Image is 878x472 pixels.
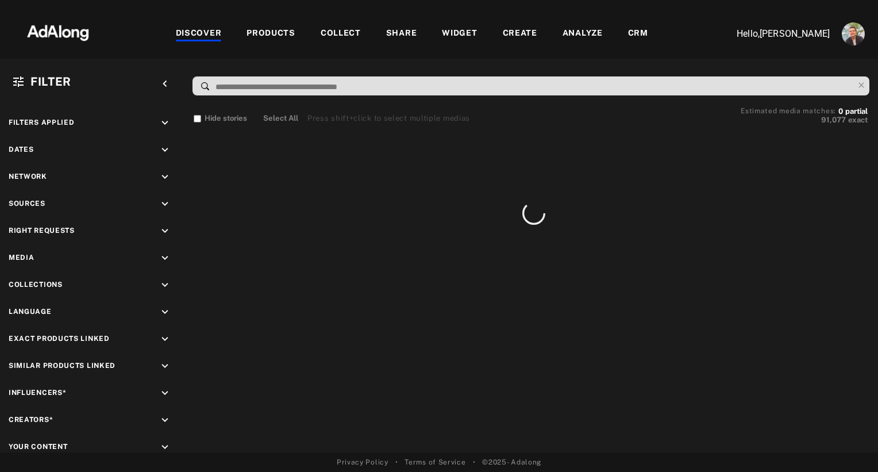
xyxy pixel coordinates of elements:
[9,227,75,235] span: Right Requests
[159,225,171,237] i: keyboard_arrow_down
[9,362,115,370] span: Similar Products Linked
[9,172,47,181] span: Network
[159,144,171,156] i: keyboard_arrow_down
[159,198,171,210] i: keyboard_arrow_down
[263,113,298,124] button: Select All
[473,457,476,467] span: •
[563,27,603,41] div: ANALYZE
[9,281,63,289] span: Collections
[628,27,648,41] div: CRM
[838,107,843,116] span: 0
[9,443,67,451] span: Your Content
[159,333,171,346] i: keyboard_arrow_down
[159,171,171,183] i: keyboard_arrow_down
[715,27,830,41] p: Hello, [PERSON_NAME]
[159,414,171,427] i: keyboard_arrow_down
[159,441,171,454] i: keyboard_arrow_down
[386,27,417,41] div: SHARE
[159,252,171,264] i: keyboard_arrow_down
[741,107,836,115] span: Estimated media matches:
[9,416,53,424] span: Creators*
[741,114,868,126] button: 91,077exact
[9,389,66,397] span: Influencers*
[838,109,868,114] button: 0partial
[395,457,398,467] span: •
[9,145,34,154] span: Dates
[9,199,45,208] span: Sources
[839,20,868,48] button: Account settings
[9,254,34,262] span: Media
[821,116,846,124] span: 91,077
[247,27,295,41] div: PRODUCTS
[159,78,171,90] i: keyboard_arrow_left
[176,27,222,41] div: DISCOVER
[159,360,171,373] i: keyboard_arrow_down
[159,279,171,291] i: keyboard_arrow_down
[30,75,71,89] span: Filter
[159,387,171,400] i: keyboard_arrow_down
[842,22,865,45] img: ACg8ocLjEk1irI4XXb49MzUGwa4F_C3PpCyg-3CPbiuLEZrYEA=s96-c
[194,113,247,124] button: Hide stories
[9,335,110,343] span: Exact Products Linked
[503,27,537,41] div: CREATE
[405,457,465,467] a: Terms of Service
[9,118,75,126] span: Filters applied
[321,27,361,41] div: COLLECT
[7,14,109,49] img: 63233d7d88ed69de3c212112c67096b6.png
[9,308,52,316] span: Language
[482,457,541,467] span: © 2025 - Adalong
[307,113,470,124] div: Press shift+click to select multiple medias
[159,117,171,129] i: keyboard_arrow_down
[442,27,477,41] div: WIDGET
[337,457,388,467] a: Privacy Policy
[159,306,171,318] i: keyboard_arrow_down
